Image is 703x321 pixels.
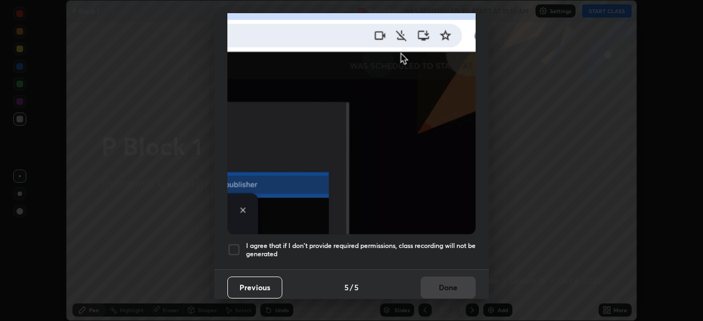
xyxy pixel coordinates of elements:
h5: I agree that if I don't provide required permissions, class recording will not be generated [246,241,476,258]
button: Previous [227,277,282,299]
h4: 5 [354,281,359,293]
h4: / [350,281,353,293]
h4: 5 [344,281,349,293]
